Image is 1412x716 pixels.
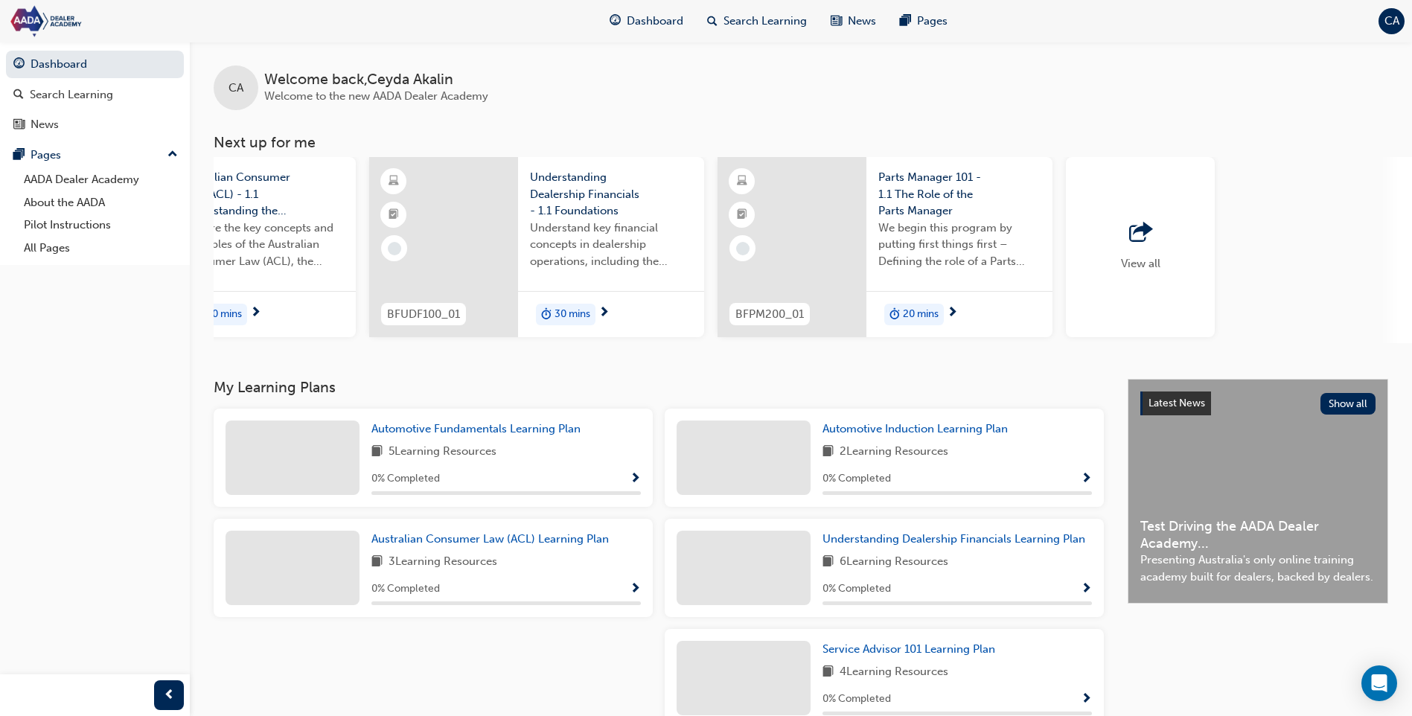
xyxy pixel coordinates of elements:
span: Latest News [1149,397,1205,409]
a: AADA Dealer Academy [18,168,184,191]
a: news-iconNews [819,6,888,36]
span: 0 % Completed [822,581,891,598]
span: news-icon [13,118,25,132]
span: 5 Learning Resources [389,443,496,461]
span: learningResourceType_ELEARNING-icon [389,172,399,191]
button: CA [1379,8,1405,34]
a: BFUDF100_01Understanding Dealership Financials - 1.1 FoundationsUnderstand key financial concepts... [369,157,704,337]
div: Open Intercom Messenger [1361,665,1397,701]
a: search-iconSearch Learning [695,6,819,36]
a: News [6,111,184,138]
span: Welcome back , Ceyda Akalin [264,71,488,89]
span: 0 % Completed [822,691,891,708]
span: 20 mins [903,306,939,323]
button: Pages [6,141,184,169]
span: up-icon [167,145,178,164]
a: Dashboard [6,51,184,78]
h3: Next up for me [190,134,1412,151]
a: Automotive Fundamentals Learning Plan [371,421,587,438]
span: Parts Manager 101 - 1.1 The Role of the Parts Manager [878,169,1041,220]
span: guage-icon [610,12,621,31]
span: search-icon [707,12,718,31]
span: pages-icon [900,12,911,31]
span: Service Advisor 101 Learning Plan [822,642,995,656]
span: booktick-icon [737,205,747,225]
span: CA [1384,13,1399,30]
a: pages-iconPages [888,6,959,36]
span: Australian Consumer Law (ACL) - 1.1 Understanding the ACL, Consumer Guarantees & the Role of Deal... [182,169,344,220]
a: Pilot Instructions [18,214,184,237]
span: Show Progress [1081,473,1092,486]
span: Pages [917,13,948,30]
span: 3 Learning Resources [389,553,497,572]
span: Explore the key concepts and principles of the Australian Consumer Law (ACL), the associated pena... [182,220,344,270]
span: next-icon [947,307,958,320]
span: View all [1121,257,1160,270]
span: Show Progress [1081,583,1092,596]
a: Latest NewsShow allTest Driving the AADA Dealer Academy...Presenting Australia's only online trai... [1128,379,1388,604]
button: Show Progress [1081,470,1092,488]
span: Understanding Dealership Financials Learning Plan [822,532,1085,546]
span: 6 Learning Resources [840,553,948,572]
span: Test Driving the AADA Dealer Academy... [1140,518,1376,552]
span: news-icon [831,12,842,31]
span: Understanding Dealership Financials - 1.1 Foundations [530,169,692,220]
div: News [31,116,59,133]
span: learningResourceType_ELEARNING-icon [737,172,747,191]
a: Service Advisor 101 Learning Plan [822,641,1001,658]
span: 4 Learning Resources [840,663,948,682]
span: book-icon [371,443,383,461]
span: Show Progress [630,473,641,486]
a: Australian Consumer Law (ACL) Learning Plan [371,531,615,548]
span: We begin this program by putting first things first – Defining the role of a Parts Manager. [PERS... [878,220,1041,270]
span: book-icon [822,663,834,682]
img: Trak [7,4,179,38]
span: 0 % Completed [371,581,440,598]
span: next-icon [598,307,610,320]
span: 0 % Completed [822,470,891,488]
span: Automotive Fundamentals Learning Plan [371,422,581,435]
button: Show Progress [630,580,641,598]
span: Search Learning [723,13,807,30]
div: Pages [31,147,61,164]
span: Dashboard [627,13,683,30]
button: Show Progress [1081,580,1092,598]
span: CA [229,80,243,97]
span: booktick-icon [389,205,399,225]
span: duration-icon [541,305,552,325]
span: prev-icon [164,686,175,705]
span: book-icon [822,553,834,572]
span: next-icon [250,307,261,320]
span: 0 % Completed [371,470,440,488]
a: guage-iconDashboard [598,6,695,36]
button: View all [1066,157,1401,343]
span: Presenting Australia's only online training academy built for dealers, backed by dealers. [1140,552,1376,585]
span: book-icon [822,443,834,461]
span: Welcome to the new AADA Dealer Academy [264,89,488,103]
span: learningRecordVerb_NONE-icon [736,242,750,255]
button: DashboardSearch LearningNews [6,48,184,141]
span: guage-icon [13,58,25,71]
button: Show Progress [630,470,641,488]
span: Understand key financial concepts in dealership operations, including the difference between gros... [530,220,692,270]
a: Search Learning [6,81,184,109]
span: 30 mins [555,306,590,323]
span: 40 mins [206,306,242,323]
span: duration-icon [889,305,900,325]
span: outbound-icon [1129,223,1151,243]
a: Automotive Induction Learning Plan [822,421,1014,438]
span: pages-icon [13,149,25,162]
span: BFPM200_01 [735,306,804,323]
a: Latest NewsShow all [1140,391,1376,415]
a: Understanding Dealership Financials Learning Plan [822,531,1091,548]
button: Show Progress [1081,690,1092,709]
a: All Pages [18,237,184,260]
button: Show all [1320,393,1376,415]
span: Australian Consumer Law (ACL) Learning Plan [371,532,609,546]
span: search-icon [13,89,24,102]
span: BFUDF100_01 [387,306,460,323]
span: book-icon [371,553,383,572]
span: News [848,13,876,30]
